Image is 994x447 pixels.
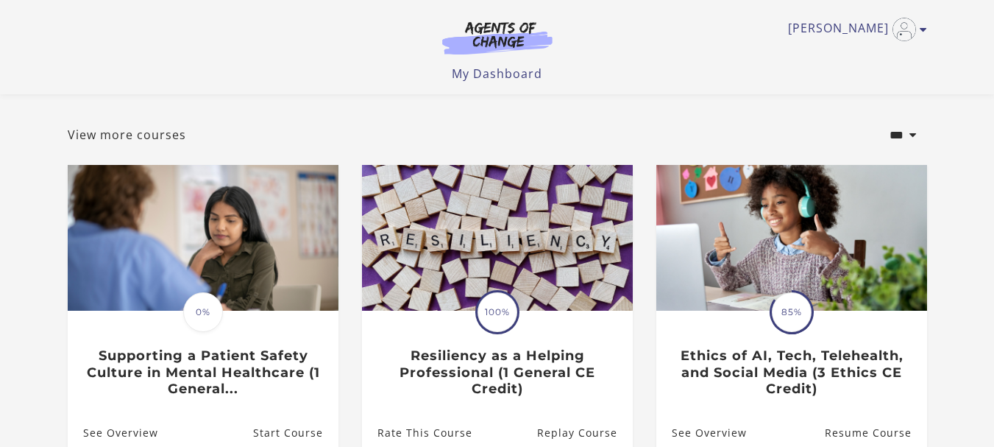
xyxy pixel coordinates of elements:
a: Toggle menu [788,18,920,41]
h3: Resiliency as a Helping Professional (1 General CE Credit) [377,348,617,398]
span: 100% [478,292,517,332]
span: 85% [772,292,812,332]
a: My Dashboard [452,66,542,82]
a: View more courses [68,126,186,144]
img: Agents of Change Logo [427,21,568,54]
h3: Ethics of AI, Tech, Telehealth, and Social Media (3 Ethics CE Credit) [672,348,911,398]
h3: Supporting a Patient Safety Culture in Mental Healthcare (1 General... [83,348,322,398]
span: 0% [183,292,223,332]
